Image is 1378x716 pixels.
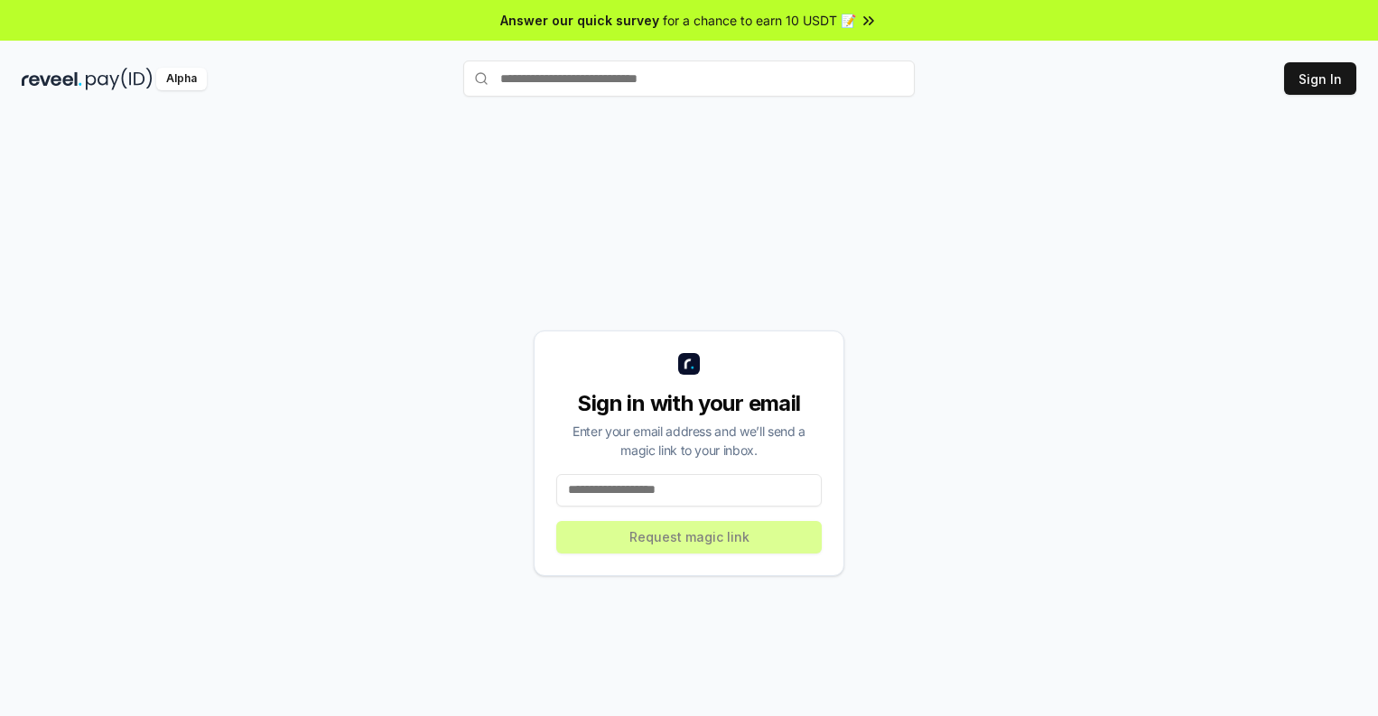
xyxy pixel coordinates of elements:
[663,11,856,30] span: for a chance to earn 10 USDT 📝
[1284,62,1356,95] button: Sign In
[500,11,659,30] span: Answer our quick survey
[556,422,822,460] div: Enter your email address and we’ll send a magic link to your inbox.
[156,68,207,90] div: Alpha
[86,68,153,90] img: pay_id
[556,389,822,418] div: Sign in with your email
[22,68,82,90] img: reveel_dark
[678,353,700,375] img: logo_small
